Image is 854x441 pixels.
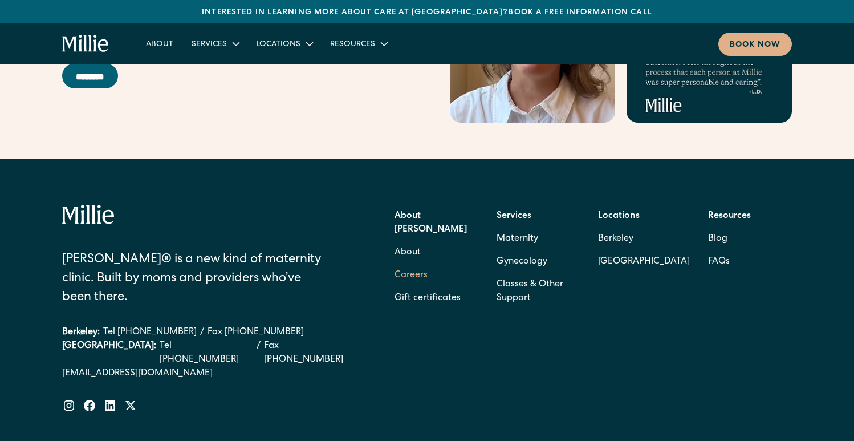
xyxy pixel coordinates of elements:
[330,39,375,51] div: Resources
[103,326,197,339] a: Tel [PHONE_NUMBER]
[395,241,421,264] a: About
[497,273,580,310] a: Classes & Other Support
[395,264,428,287] a: Careers
[200,326,204,339] div: /
[321,34,396,53] div: Resources
[598,250,690,273] a: [GEOGRAPHIC_DATA]
[508,9,652,17] a: Book a free information call
[718,33,792,56] a: Book now
[598,212,640,221] strong: Locations
[62,339,156,367] div: [GEOGRAPHIC_DATA]:
[62,251,331,308] div: [PERSON_NAME]® is a new kind of maternity clinic. Built by moms and providers who’ve been there.
[182,34,247,53] div: Services
[497,228,538,250] a: Maternity
[395,287,461,310] a: Gift certificates
[192,39,227,51] div: Services
[708,228,727,250] a: Blog
[137,34,182,53] a: About
[708,212,751,221] strong: Resources
[395,212,467,234] strong: About [PERSON_NAME]
[598,228,690,250] a: Berkeley
[730,39,780,51] div: Book now
[497,250,547,273] a: Gynecology
[257,339,261,367] div: /
[208,326,304,339] a: Fax [PHONE_NUMBER]
[62,35,109,53] a: home
[62,326,100,339] div: Berkeley:
[160,339,253,367] a: Tel [PHONE_NUMBER]
[497,212,531,221] strong: Services
[708,250,730,273] a: FAQs
[247,34,321,53] div: Locations
[257,39,300,51] div: Locations
[62,367,360,381] a: [EMAIL_ADDRESS][DOMAIN_NAME]
[264,339,360,367] a: Fax [PHONE_NUMBER]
